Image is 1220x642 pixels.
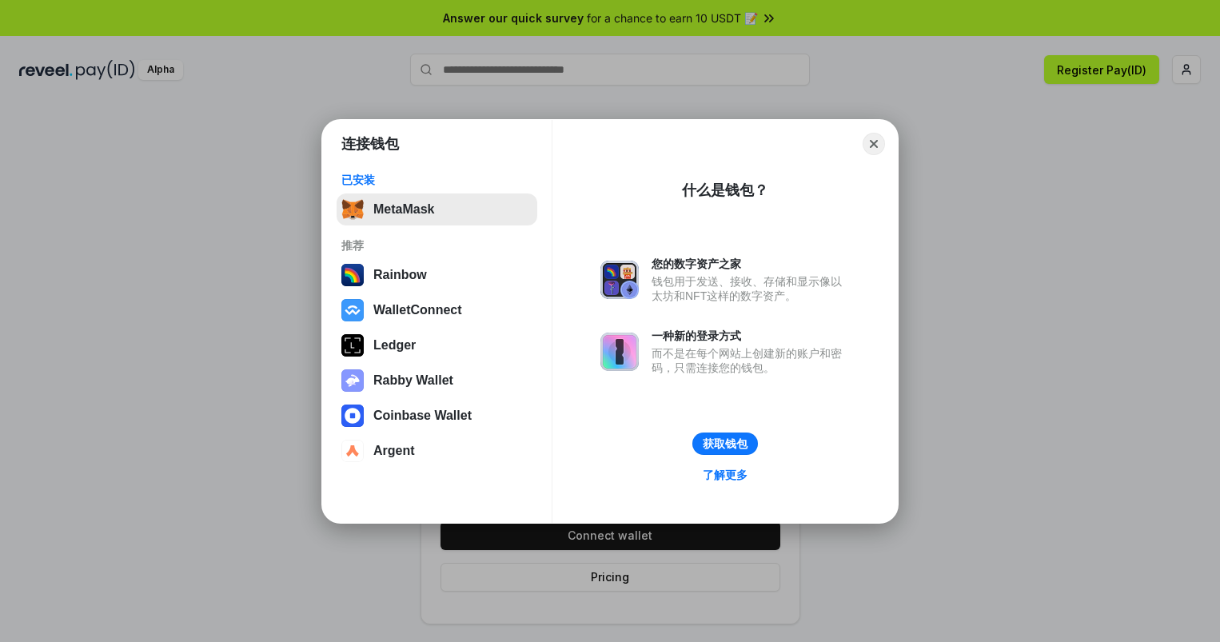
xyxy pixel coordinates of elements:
a: 了解更多 [693,465,757,485]
button: Close [863,133,885,155]
div: 了解更多 [703,468,748,482]
img: svg+xml,%3Csvg%20width%3D%2228%22%20height%3D%2228%22%20viewBox%3D%220%200%2028%2028%22%20fill%3D... [341,299,364,321]
div: Argent [373,444,415,458]
div: MetaMask [373,202,434,217]
img: svg+xml,%3Csvg%20xmlns%3D%22http%3A%2F%2Fwww.w3.org%2F2000%2Fsvg%22%20fill%3D%22none%22%20viewBox... [341,369,364,392]
div: 什么是钱包？ [682,181,768,200]
button: Ledger [337,329,537,361]
img: svg+xml,%3Csvg%20width%3D%2228%22%20height%3D%2228%22%20viewBox%3D%220%200%2028%2028%22%20fill%3D... [341,405,364,427]
button: Rabby Wallet [337,365,537,397]
div: 而不是在每个网站上创建新的账户和密码，只需连接您的钱包。 [652,346,850,375]
div: Coinbase Wallet [373,409,472,423]
div: Ledger [373,338,416,353]
img: svg+xml,%3Csvg%20xmlns%3D%22http%3A%2F%2Fwww.w3.org%2F2000%2Fsvg%22%20width%3D%2228%22%20height%3... [341,334,364,357]
button: Coinbase Wallet [337,400,537,432]
img: svg+xml,%3Csvg%20width%3D%22120%22%20height%3D%22120%22%20viewBox%3D%220%200%20120%20120%22%20fil... [341,264,364,286]
div: Rabby Wallet [373,373,453,388]
img: svg+xml,%3Csvg%20width%3D%2228%22%20height%3D%2228%22%20viewBox%3D%220%200%2028%2028%22%20fill%3D... [341,440,364,462]
button: WalletConnect [337,294,537,326]
button: 获取钱包 [692,433,758,455]
h1: 连接钱包 [341,134,399,154]
div: 推荐 [341,238,532,253]
div: 钱包用于发送、接收、存储和显示像以太坊和NFT这样的数字资产。 [652,274,850,303]
div: 已安装 [341,173,532,187]
button: Argent [337,435,537,467]
img: svg+xml,%3Csvg%20xmlns%3D%22http%3A%2F%2Fwww.w3.org%2F2000%2Fsvg%22%20fill%3D%22none%22%20viewBox... [600,261,639,299]
button: MetaMask [337,193,537,225]
div: 您的数字资产之家 [652,257,850,271]
button: Rainbow [337,259,537,291]
div: WalletConnect [373,303,462,317]
img: svg+xml,%3Csvg%20fill%3D%22none%22%20height%3D%2233%22%20viewBox%3D%220%200%2035%2033%22%20width%... [341,198,364,221]
img: svg+xml,%3Csvg%20xmlns%3D%22http%3A%2F%2Fwww.w3.org%2F2000%2Fsvg%22%20fill%3D%22none%22%20viewBox... [600,333,639,371]
div: 获取钱包 [703,437,748,451]
div: 一种新的登录方式 [652,329,850,343]
div: Rainbow [373,268,427,282]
